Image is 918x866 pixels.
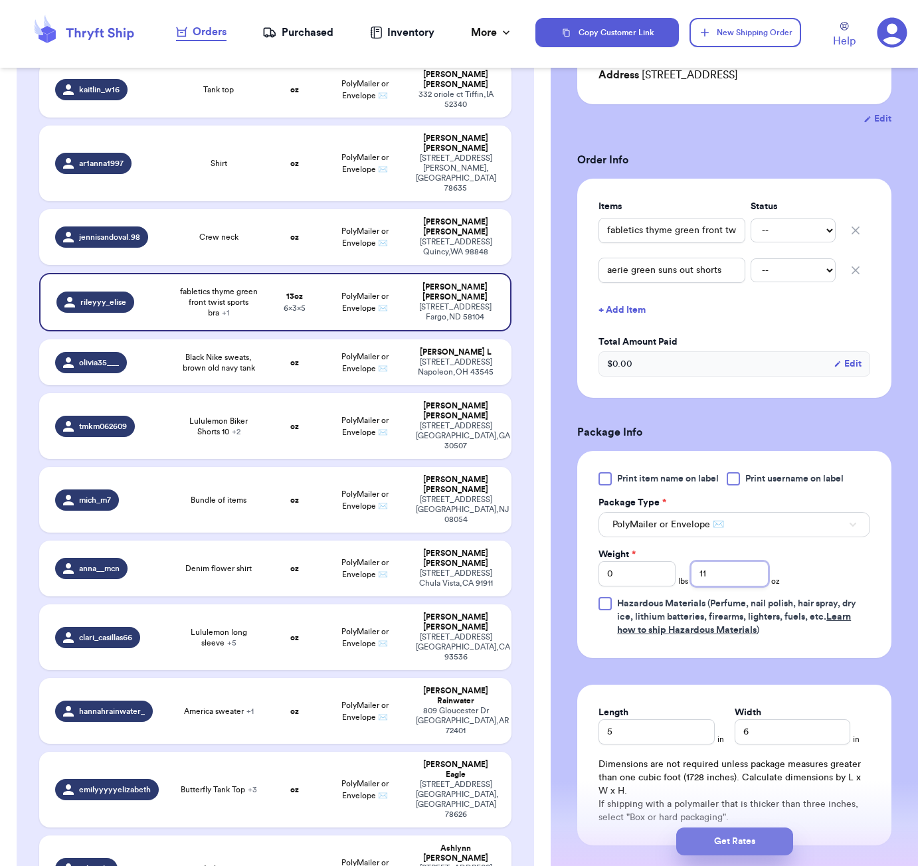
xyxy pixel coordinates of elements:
[341,80,389,100] span: PolyMailer or Envelope ✉️
[286,292,303,300] strong: 13 oz
[290,496,299,504] strong: oz
[179,416,258,437] span: Lululemon Biker Shorts 10
[341,353,389,373] span: PolyMailer or Envelope ✉️
[853,734,860,744] span: in
[416,495,496,525] div: [STREET_ADDRESS] [GEOGRAPHIC_DATA] , NJ 08054
[79,421,127,432] span: tmkm062609
[416,843,496,863] div: Ashlynn [PERSON_NAME]
[80,297,126,307] span: rileyyy_elise
[79,563,120,574] span: anna__mcn
[176,24,227,41] a: Orders
[227,639,236,647] span: + 5
[416,70,496,90] div: [PERSON_NAME] [PERSON_NAME]
[577,424,891,440] h3: Package Info
[833,33,856,49] span: Help
[678,576,688,586] span: lbs
[598,496,666,509] label: Package Type
[211,158,227,169] span: Shirt
[598,548,636,561] label: Weight
[598,758,870,824] div: Dimensions are not required unless package measures greater than one cubic foot (1728 inches). Ca...
[745,472,844,485] span: Print username on label
[79,232,140,242] span: jennisandoval.98
[617,599,856,635] span: (Perfume, nail polish, hair spray, dry ice, lithium batteries, firearms, lighters, fuels, etc. )
[341,490,389,510] span: PolyMailer or Envelope ✉️
[290,634,299,642] strong: oz
[416,706,496,736] div: 809 Gloucester Dr [GEOGRAPHIC_DATA] , AR 72401
[416,632,496,662] div: [STREET_ADDRESS] [GEOGRAPHIC_DATA] , CA 93536
[179,352,258,373] span: Black Nike sweats, brown old navy tank
[598,706,628,719] label: Length
[598,798,870,824] p: If shipping with a polymailer that is thicker than three inches, select "Box or hard packaging".
[416,686,496,706] div: [PERSON_NAME] Rainwater
[593,296,875,325] button: + Add Item
[341,227,389,247] span: PolyMailer or Envelope ✉️
[290,564,299,572] strong: oz
[284,304,306,312] span: 6 x 3 x 5
[416,302,495,322] div: [STREET_ADDRESS] Fargo , ND 58104
[416,401,496,421] div: [PERSON_NAME] [PERSON_NAME]
[191,495,246,505] span: Bundle of items
[617,472,719,485] span: Print item name on label
[416,90,496,110] div: 332 oriole ct Tiffin , IA 52340
[607,357,632,371] span: $ 0.00
[416,780,496,820] div: [STREET_ADDRESS] [GEOGRAPHIC_DATA] , [GEOGRAPHIC_DATA] 78626
[79,158,124,169] span: ar1anna1997
[179,286,258,318] span: fabletics thyme green front twist sports bra
[341,628,389,648] span: PolyMailer or Envelope ✉️
[176,24,227,40] div: Orders
[341,780,389,800] span: PolyMailer or Envelope ✉️
[535,18,679,47] button: Copy Customer Link
[290,786,299,794] strong: oz
[676,827,793,855] button: Get Rates
[79,495,111,505] span: mich_m7
[203,84,234,95] span: Tank top
[246,707,254,715] span: + 1
[864,112,891,126] button: Edit
[416,568,496,588] div: [STREET_ADDRESS] Chula Vista , CA 91911
[179,627,258,648] span: Lululemon long sleeve
[79,632,132,643] span: clari_casillas66
[617,599,705,608] span: Hazardous Materials
[416,612,496,632] div: [PERSON_NAME] [PERSON_NAME]
[735,706,761,719] label: Width
[248,786,257,794] span: + 3
[416,217,496,237] div: [PERSON_NAME] [PERSON_NAME]
[598,335,870,349] label: Total Amount Paid
[834,357,862,371] button: Edit
[290,86,299,94] strong: oz
[341,416,389,436] span: PolyMailer or Envelope ✉️
[290,233,299,241] strong: oz
[181,784,257,795] span: Butterfly Tank Top
[341,701,389,721] span: PolyMailer or Envelope ✉️
[290,707,299,715] strong: oz
[341,292,389,312] span: PolyMailer or Envelope ✉️
[232,428,240,436] span: + 2
[79,706,145,717] span: hannahrainwater_
[370,25,434,41] a: Inventory
[416,421,496,451] div: [STREET_ADDRESS] [GEOGRAPHIC_DATA] , GA 30507
[612,518,724,531] span: PolyMailer or Envelope ✉️
[290,422,299,430] strong: oz
[416,237,496,257] div: [STREET_ADDRESS] Quincy , WA 98848
[79,357,119,368] span: olivia35___
[185,563,252,574] span: Denim flower shirt
[598,512,870,537] button: PolyMailer or Envelope ✉️
[416,133,496,153] div: [PERSON_NAME] [PERSON_NAME]
[416,282,495,302] div: [PERSON_NAME] [PERSON_NAME]
[598,200,745,213] label: Items
[222,309,229,317] span: + 1
[416,549,496,568] div: [PERSON_NAME] [PERSON_NAME]
[416,760,496,780] div: [PERSON_NAME] Eagle
[751,200,836,213] label: Status
[416,475,496,495] div: [PERSON_NAME] [PERSON_NAME]
[184,706,254,717] span: America sweater
[79,784,151,795] span: emilyyyyyelizabeth
[598,70,639,80] span: Address
[416,153,496,193] div: [STREET_ADDRESS] [PERSON_NAME] , [GEOGRAPHIC_DATA] 78635
[290,359,299,367] strong: oz
[833,22,856,49] a: Help
[577,152,891,168] h3: Order Info
[262,25,333,41] div: Purchased
[290,159,299,167] strong: oz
